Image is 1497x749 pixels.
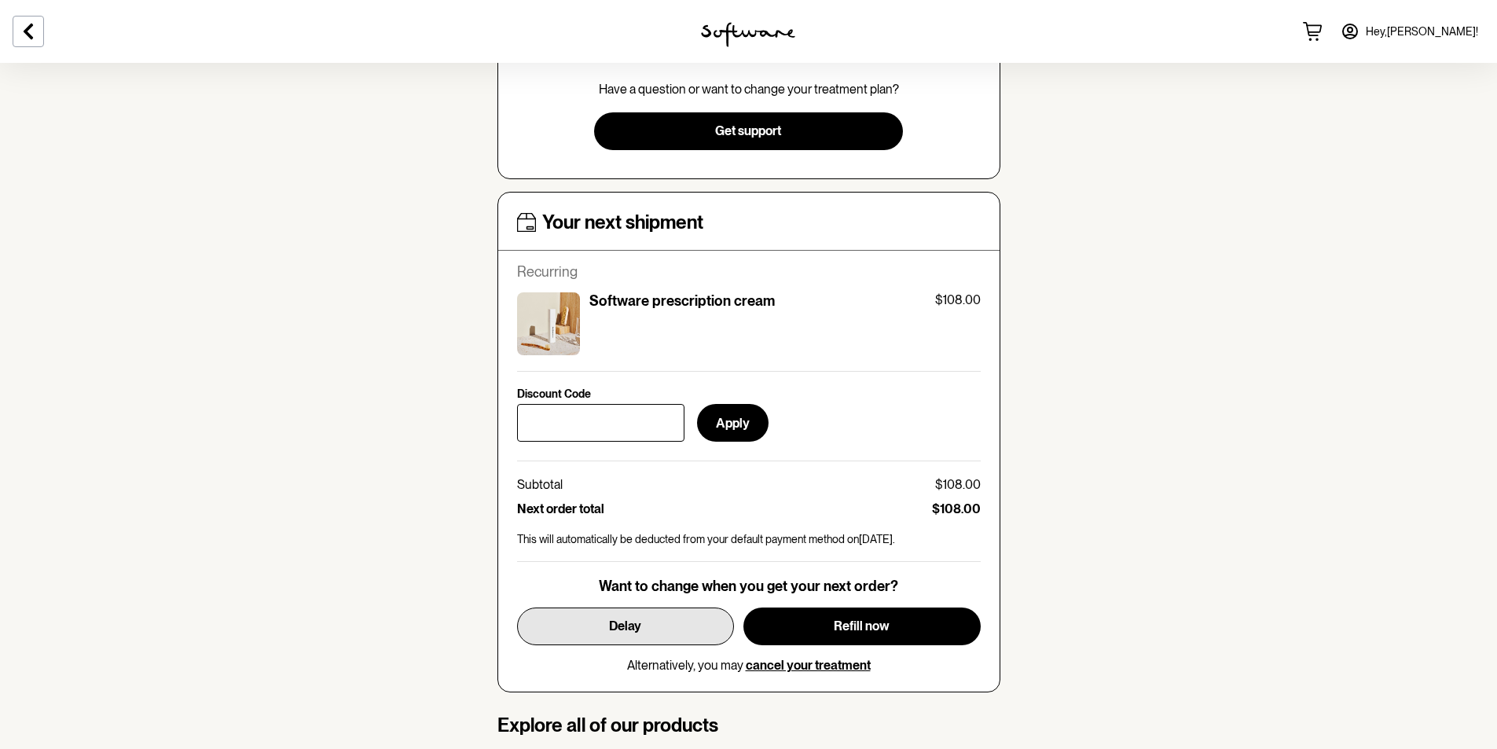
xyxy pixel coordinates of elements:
[746,658,871,673] button: cancel your treatment
[609,619,641,633] span: Delay
[935,477,981,492] p: $108.00
[743,608,981,645] button: Refill now
[517,533,981,546] p: This will automatically be deducted from your default payment method on [DATE] .
[932,501,981,516] p: $108.00
[627,658,871,673] p: Alternatively, you may
[517,608,734,645] button: Delay
[715,123,781,138] span: Get support
[1366,25,1478,39] span: Hey, [PERSON_NAME] !
[517,263,981,281] p: Recurring
[834,619,890,633] span: Refill now
[497,714,1000,737] h4: Explore all of our products
[594,112,903,150] button: Get support
[935,292,981,307] p: $108.00
[701,22,795,47] img: software logo
[542,211,703,234] h4: Your next shipment
[517,477,563,492] p: Subtotal
[517,501,604,516] p: Next order total
[697,404,769,442] button: Apply
[589,292,775,310] p: Software prescription cream
[517,292,580,355] img: ckrj9ld8300003h5xpk2noua0.jpg
[599,578,898,595] p: Want to change when you get your next order?
[1331,13,1488,50] a: Hey,[PERSON_NAME]!
[517,387,591,401] p: Discount Code
[599,82,899,97] p: Have a question or want to change your treatment plan?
